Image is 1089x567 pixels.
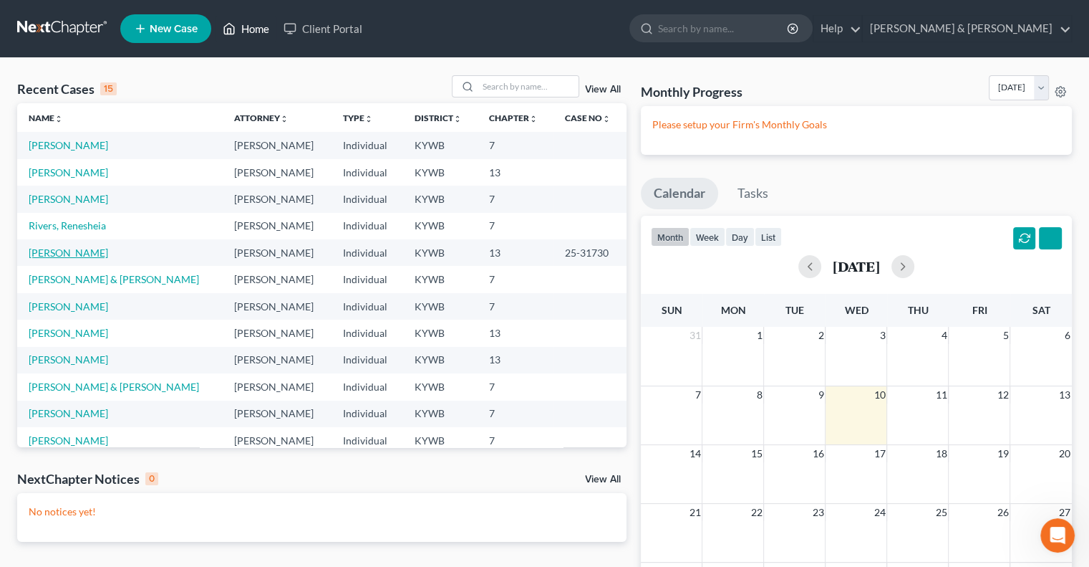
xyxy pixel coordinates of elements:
[9,6,37,33] button: go back
[661,304,682,316] span: Sun
[489,113,538,123] a: Chapterunfold_more
[331,239,403,266] td: Individual
[29,505,615,519] p: No notices yet!
[29,139,108,151] a: [PERSON_NAME]
[651,227,689,247] button: month
[810,504,825,521] span: 23
[844,304,868,316] span: Wed
[1032,304,1050,316] span: Sat
[403,186,478,212] td: KYWB
[403,239,478,266] td: KYWB
[652,118,1060,132] p: Please setup your Firm's Monthly Goals
[223,373,331,400] td: [PERSON_NAME]
[91,457,102,469] button: Start recording
[331,293,403,320] td: Individual
[403,347,478,373] td: KYWB
[246,452,268,475] button: Send a message…
[1040,518,1075,553] iframe: Intercom live chat
[331,266,403,292] td: Individual
[689,227,725,247] button: week
[216,16,276,42] a: Home
[478,401,553,427] td: 7
[934,504,948,521] span: 25
[1063,327,1072,344] span: 6
[565,113,611,123] a: Case Nounfold_more
[403,159,478,186] td: KYWB
[364,115,373,123] i: unfold_more
[934,445,948,462] span: 18
[100,82,117,95] div: 15
[687,445,702,462] span: 14
[725,227,755,247] button: day
[872,504,886,521] span: 24
[331,320,403,346] td: Individual
[23,122,204,148] b: 🚨ATTN: [GEOGRAPHIC_DATA] of [US_STATE]
[29,300,108,313] a: [PERSON_NAME]
[331,132,403,158] td: Individual
[331,159,403,186] td: Individual
[749,445,763,462] span: 15
[478,293,553,320] td: 7
[403,293,478,320] td: KYWB
[224,6,251,33] button: Home
[403,427,478,454] td: KYWB
[995,504,1010,521] span: 26
[453,115,462,123] i: unfold_more
[810,445,825,462] span: 16
[478,347,553,373] td: 13
[995,386,1010,404] span: 12
[755,327,763,344] span: 1
[331,213,403,239] td: Individual
[223,266,331,292] td: [PERSON_NAME]
[223,293,331,320] td: [PERSON_NAME]
[29,353,108,366] a: [PERSON_NAME]
[22,457,34,469] button: Emoji picker
[403,373,478,400] td: KYWB
[223,159,331,186] td: [PERSON_NAME]
[45,457,57,469] button: Gif picker
[11,113,235,263] div: 🚨ATTN: [GEOGRAPHIC_DATA] of [US_STATE]The court has added a new Credit Counseling Field that we n...
[11,113,275,295] div: Katie says…
[145,472,158,485] div: 0
[29,434,108,447] a: [PERSON_NAME]
[1057,504,1072,521] span: 27
[29,219,106,232] a: Rivers, Renesheia
[1057,445,1072,462] span: 20
[29,247,108,259] a: [PERSON_NAME]
[12,427,274,452] textarea: Message…
[403,213,478,239] td: KYWB
[29,407,108,419] a: [PERSON_NAME]
[23,156,223,254] div: The court has added a new Credit Counseling Field that we need to update upon filing. Please remo...
[785,304,804,316] span: Tue
[872,445,886,462] span: 17
[403,266,478,292] td: KYWB
[585,85,621,95] a: View All
[755,386,763,404] span: 8
[69,7,163,18] h1: [PERSON_NAME]
[972,304,987,316] span: Fri
[41,8,64,31] img: Profile image for Katie
[749,504,763,521] span: 22
[29,193,108,205] a: [PERSON_NAME]
[816,386,825,404] span: 9
[478,186,553,212] td: 7
[331,373,403,400] td: Individual
[331,186,403,212] td: Individual
[223,213,331,239] td: [PERSON_NAME]
[223,132,331,158] td: [PERSON_NAME]
[553,239,626,266] td: 25-31730
[934,386,948,404] span: 11
[641,178,718,209] a: Calendar
[602,115,611,123] i: unfold_more
[725,178,781,209] a: Tasks
[658,15,789,42] input: Search by name...
[403,132,478,158] td: KYWB
[907,304,928,316] span: Thu
[29,166,108,178] a: [PERSON_NAME]
[995,445,1010,462] span: 19
[755,227,782,247] button: list
[478,159,553,186] td: 13
[331,401,403,427] td: Individual
[276,16,369,42] a: Client Portal
[687,327,702,344] span: 31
